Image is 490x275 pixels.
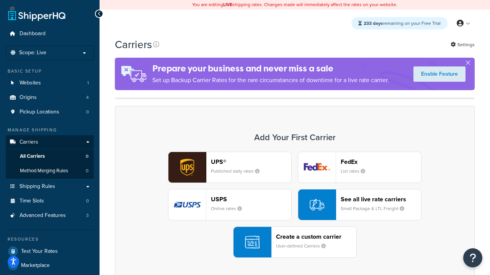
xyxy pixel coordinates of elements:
img: icon-carrier-custom-c93b8a24.svg [245,235,260,249]
button: See all live rate carriersSmall Package & LTL Freight [298,189,421,220]
a: Shipping Rules [6,180,94,194]
button: Open Resource Center [463,248,482,267]
div: Manage Shipping [6,127,94,133]
img: fedEx logo [298,152,336,183]
a: Time Slots 0 [6,194,94,208]
a: Carriers [6,135,94,149]
span: 0 [86,109,89,115]
a: Websites 1 [6,76,94,90]
strong: 233 days [364,20,383,27]
span: Advanced Features [20,212,66,219]
b: LIVE [223,1,232,8]
small: Online rates [211,205,248,212]
div: Resources [6,236,94,243]
span: Test Your Rates [21,248,58,255]
a: ShipperHQ Home [8,6,65,21]
p: Set up Backup Carrier Rates for the rare circumstances of downtime for a live rate carrier. [152,75,389,86]
a: Dashboard [6,27,94,41]
div: remaining on your Free Trial [351,17,448,29]
span: 0 [86,153,88,160]
span: 3 [86,212,89,219]
span: Dashboard [20,31,46,37]
li: Origins [6,91,94,105]
a: Marketplace [6,259,94,272]
a: All Carriers 0 [6,149,94,163]
button: ups logoUPS®Published daily rates [168,152,292,183]
span: Websites [20,80,41,86]
li: All Carriers [6,149,94,163]
button: fedEx logoFedExList rates [298,152,421,183]
div: Basic Setup [6,68,94,74]
span: Carriers [20,139,38,146]
small: Small Package & LTL Freight [341,205,410,212]
header: FedEx [341,158,421,165]
h3: Add Your First Carrier [123,133,467,142]
li: Websites [6,76,94,90]
h1: Carriers [115,37,152,52]
a: Advanced Features 3 [6,209,94,223]
span: Scope: Live [19,50,46,56]
button: usps logoUSPSOnline rates [168,189,292,220]
li: Method Merging Rules [6,164,94,178]
small: List rates [341,168,371,175]
h4: Prepare your business and never miss a sale [152,62,389,75]
li: Time Slots [6,194,94,208]
li: Advanced Features [6,209,94,223]
header: USPS [211,196,291,203]
span: 0 [86,168,88,174]
span: 1 [87,80,89,86]
a: Origins 4 [6,91,94,105]
img: ad-rules-rateshop-fe6ec290ccb7230408bd80ed9643f0289d75e0ffd9eb532fc0e269fcd187b520.png [115,58,152,90]
img: icon-carrier-liverate-becf4550.svg [310,197,324,212]
span: Time Slots [20,198,44,204]
small: Published daily rates [211,168,266,175]
span: Origins [20,94,37,101]
a: Test Your Rates [6,244,94,258]
span: 0 [86,198,89,204]
a: Settings [451,39,475,50]
span: Pickup Locations [20,109,59,115]
a: Enable Feature [413,66,465,82]
a: Method Merging Rules 0 [6,164,94,178]
img: usps logo [168,189,206,220]
header: UPS® [211,158,291,165]
span: All Carriers [20,153,45,160]
img: ups logo [168,152,206,183]
small: User-defined Carriers [276,243,332,249]
a: Pickup Locations 0 [6,105,94,119]
span: Shipping Rules [20,183,55,190]
li: Pickup Locations [6,105,94,119]
span: Method Merging Rules [20,168,68,174]
header: Create a custom carrier [276,233,356,240]
span: Marketplace [21,262,50,269]
header: See all live rate carriers [341,196,421,203]
span: 4 [86,94,89,101]
li: Carriers [6,135,94,179]
button: Create a custom carrierUser-defined Carriers [233,226,357,258]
